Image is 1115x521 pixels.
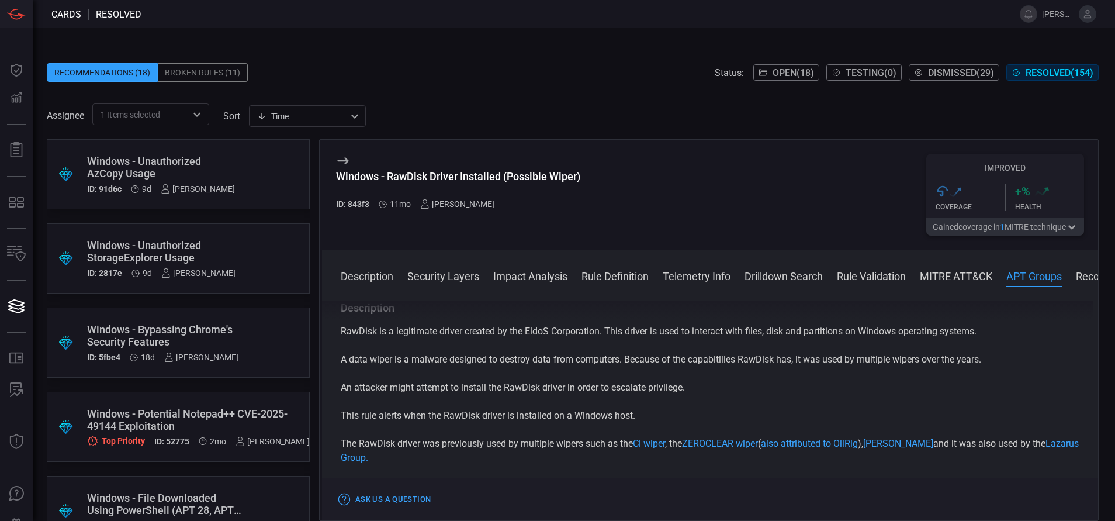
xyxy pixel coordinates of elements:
[715,67,744,78] span: Status:
[663,268,730,282] button: Telemetry Info
[420,199,494,209] div: [PERSON_NAME]
[1000,222,1005,232] span: 1
[936,203,1005,211] div: Coverage
[2,292,30,320] button: Cards
[142,184,151,194] span: Aug 12, 2025 2:15 PM
[87,492,243,516] div: Windows - File Downloaded Using PowerShell (APT 28, APT 35, DarkHotel, POLONIUM)
[341,268,393,282] button: Description
[143,268,152,278] span: Aug 12, 2025 2:15 PM
[189,106,205,123] button: Open
[1006,268,1062,282] button: APT Groups
[87,408,310,432] div: Windows - Potential Notepad++ CVE-2025-49144 Exploitation
[1006,64,1099,81] button: Resolved(154)
[1015,203,1085,211] div: Health
[341,437,1079,465] p: The RawDisk driver was previously used by multiple wipers such as the , the ( ), and it was also ...
[2,56,30,84] button: Dashboard
[341,409,1079,423] p: This rule alerts when the RawDisk driver is installed on a Windows host.
[341,353,1079,367] p: A data wiper is a malware designed to destroy data from computers. Because of the capabitilies Ra...
[2,428,30,456] button: Threat Intelligence
[158,63,248,82] div: Broken Rules (11)
[2,480,30,508] button: Ask Us A Question
[581,268,649,282] button: Rule Definition
[682,438,758,449] a: ZEROCLEAR wiper
[210,437,226,446] span: Jul 06, 2025 8:47 AM
[96,9,141,20] span: resolved
[633,438,665,449] a: Cl wiper
[2,344,30,372] button: Rule Catalog
[223,111,240,122] label: sort
[87,268,122,278] h5: ID: 2817e
[2,240,30,268] button: Inventory
[257,111,347,122] div: Time
[390,199,411,209] span: Sep 22, 2024 1:35 PM
[87,436,145,447] div: Top Priority
[761,438,858,449] a: also attributed to OilRig
[826,64,902,81] button: Testing(0)
[846,67,896,78] span: Testing ( 0 )
[341,381,1079,395] p: An attacker might attempt to install the RawDisk driver in order to escalate privilege.
[1042,9,1074,19] span: [PERSON_NAME].[PERSON_NAME]
[1015,184,1030,198] h3: + %
[493,268,567,282] button: Impact Analysis
[101,109,160,120] span: 1 Items selected
[161,184,235,194] div: [PERSON_NAME]
[336,199,369,209] h5: ID: 843f3
[236,437,310,446] div: [PERSON_NAME]
[341,325,1079,339] p: RawDisk is a legitimate driver created by the EldoS Corporation. This driver is used to interact ...
[2,136,30,164] button: Reports
[87,323,238,348] div: Windows - Bypassing Chrome's Security Features
[928,67,994,78] span: Dismissed ( 29 )
[863,438,933,449] a: [PERSON_NAME]
[141,353,155,362] span: Aug 03, 2025 11:41 AM
[161,268,236,278] div: [PERSON_NAME]
[47,63,158,82] div: Recommendations (18)
[87,353,120,362] h5: ID: 5fbe4
[909,64,999,81] button: Dismissed(29)
[336,491,434,509] button: Ask Us a Question
[336,170,580,182] div: Windows - RawDisk Driver Installed (Possible Wiper)
[773,67,814,78] span: Open ( 18 )
[87,184,122,194] h5: ID: 91d6c
[837,268,906,282] button: Rule Validation
[926,163,1084,172] h5: Improved
[87,155,235,180] div: Windows - Unauthorized AzCopy Usage
[51,9,81,20] span: Cards
[920,268,992,282] button: MITRE ATT&CK
[1026,67,1093,78] span: Resolved ( 154 )
[926,218,1084,236] button: Gainedcoverage in1MITRE technique
[164,353,238,362] div: [PERSON_NAME]
[753,64,819,81] button: Open(18)
[2,376,30,404] button: ALERT ANALYSIS
[87,239,236,264] div: Windows - Unauthorized StorageExplorer Usage
[47,110,84,121] span: Assignee
[407,268,479,282] button: Security Layers
[2,84,30,112] button: Detections
[154,437,189,447] h5: ID: 52775
[2,188,30,216] button: MITRE - Detection Posture
[745,268,823,282] button: Drilldown Search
